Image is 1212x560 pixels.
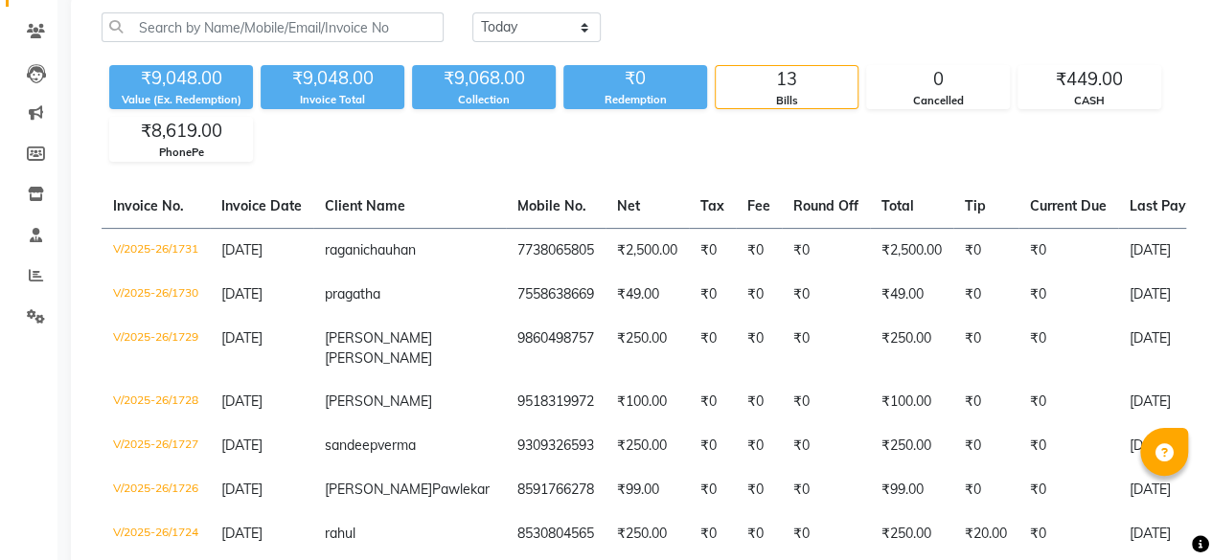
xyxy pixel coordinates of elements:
[793,197,858,214] span: Round Off
[606,380,689,424] td: ₹100.00
[221,285,263,302] span: [DATE]
[689,317,736,380] td: ₹0
[606,273,689,317] td: ₹49.00
[325,481,432,498] span: [PERSON_NAME]
[506,468,606,512] td: 8591766278
[736,468,782,512] td: ₹0
[221,437,263,454] span: [DATE]
[747,197,770,214] span: Fee
[606,317,689,380] td: ₹250.00
[221,392,263,410] span: [DATE]
[953,380,1018,424] td: ₹0
[782,317,870,380] td: ₹0
[221,481,263,498] span: [DATE]
[1018,424,1118,468] td: ₹0
[102,424,210,468] td: V/2025-26/1727
[867,93,1009,109] div: Cancelled
[736,228,782,273] td: ₹0
[881,197,914,214] span: Total
[102,317,210,380] td: V/2025-26/1729
[102,273,210,317] td: V/2025-26/1730
[377,437,416,454] span: verma
[953,273,1018,317] td: ₹0
[1018,66,1160,93] div: ₹449.00
[102,380,210,424] td: V/2025-26/1728
[1018,273,1118,317] td: ₹0
[689,468,736,512] td: ₹0
[325,197,405,214] span: Client Name
[102,468,210,512] td: V/2025-26/1726
[363,241,416,258] span: chauhan
[110,118,252,145] div: ₹8,619.00
[870,317,953,380] td: ₹250.00
[1018,317,1118,380] td: ₹0
[870,424,953,468] td: ₹250.00
[517,197,586,214] span: Mobile No.
[113,197,184,214] span: Invoice No.
[782,273,870,317] td: ₹0
[953,228,1018,273] td: ₹0
[261,65,404,92] div: ₹9,048.00
[221,329,263,347] span: [DATE]
[325,392,432,410] span: [PERSON_NAME]
[1018,512,1118,556] td: ₹0
[782,228,870,273] td: ₹0
[221,525,263,542] span: [DATE]
[953,317,1018,380] td: ₹0
[102,512,210,556] td: V/2025-26/1724
[953,512,1018,556] td: ₹20.00
[412,65,556,92] div: ₹9,068.00
[870,273,953,317] td: ₹49.00
[1018,468,1118,512] td: ₹0
[606,424,689,468] td: ₹250.00
[965,197,986,214] span: Tip
[870,228,953,273] td: ₹2,500.00
[325,525,355,542] span: rahul
[689,424,736,468] td: ₹0
[432,481,490,498] span: Pawlekar
[736,512,782,556] td: ₹0
[870,512,953,556] td: ₹250.00
[689,228,736,273] td: ₹0
[506,228,606,273] td: 7738065805
[109,92,253,108] div: Value (Ex. Redemption)
[109,65,253,92] div: ₹9,048.00
[716,93,858,109] div: Bills
[102,228,210,273] td: V/2025-26/1731
[736,273,782,317] td: ₹0
[1018,228,1118,273] td: ₹0
[563,65,707,92] div: ₹0
[506,317,606,380] td: 9860498757
[506,424,606,468] td: 9309326593
[689,512,736,556] td: ₹0
[412,92,556,108] div: Collection
[782,512,870,556] td: ₹0
[736,380,782,424] td: ₹0
[325,285,380,302] span: pragatha
[506,512,606,556] td: 8530804565
[870,468,953,512] td: ₹99.00
[953,468,1018,512] td: ₹0
[261,92,404,108] div: Invoice Total
[325,241,363,258] span: ragani
[736,317,782,380] td: ₹0
[689,273,736,317] td: ₹0
[110,145,252,161] div: PhonePe
[870,380,953,424] td: ₹100.00
[506,380,606,424] td: 9518319972
[221,197,302,214] span: Invoice Date
[700,197,724,214] span: Tax
[716,66,858,93] div: 13
[782,424,870,468] td: ₹0
[1030,197,1107,214] span: Current Due
[689,380,736,424] td: ₹0
[325,437,377,454] span: sandeep
[563,92,707,108] div: Redemption
[606,468,689,512] td: ₹99.00
[953,424,1018,468] td: ₹0
[606,228,689,273] td: ₹2,500.00
[102,12,444,42] input: Search by Name/Mobile/Email/Invoice No
[1018,380,1118,424] td: ₹0
[1018,93,1160,109] div: CASH
[782,380,870,424] td: ₹0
